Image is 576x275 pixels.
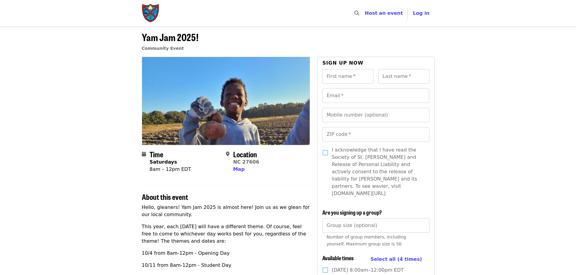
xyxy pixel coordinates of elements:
span: [DATE] 8:00am–12:00pm EDT [332,267,404,274]
span: About this event [142,191,188,202]
span: Available times [322,254,354,262]
input: Search [363,6,368,21]
input: First name [322,69,373,84]
span: Sign up now [322,60,363,66]
p: 10/11 from 8am-12pm - Student Day [142,262,310,269]
img: Society of St. Andrew - Home [142,4,160,23]
div: 8am – 12pm EDT [150,166,191,173]
input: Mobile number (optional) [322,108,429,122]
strong: Saturdays [150,159,177,165]
span: Time [150,149,163,159]
a: Community Event [142,46,184,51]
p: 10/4 from 8am-12pm - Opening Day [142,250,310,257]
span: I acknowledge that I have read the Society of St. [PERSON_NAME] and Release of Personal Liability... [332,146,424,197]
span: Map [233,166,245,172]
input: [object Object] [322,218,429,233]
button: Select all (4 times) [370,255,422,264]
span: Select all (4 times) [370,256,422,262]
p: Hello, gleaners! Yam Jam 2025 is almost here! Join us as we glean for our local community. [142,204,310,218]
span: Yam Jam 2025! [142,30,199,44]
input: Email [322,88,429,103]
i: calendar icon [142,151,146,157]
i: search icon [354,10,359,16]
button: Map [233,166,245,173]
img: Yam Jam 2025! organized by Society of St. Andrew [142,57,310,145]
span: Are you signing up a group? [322,208,382,216]
span: Location [233,149,257,159]
a: Host an event [365,10,403,16]
i: map-marker-alt icon [226,151,229,157]
input: ZIP code [322,127,429,142]
button: Log in [408,7,434,19]
input: Last name [378,69,429,84]
p: This year, each [DATE] will have a different theme. Of course, feel free to come to whichever day... [142,223,310,245]
span: Number of group members, including yourself. Maximum group size is 50 [327,235,406,246]
span: Log in [413,10,429,16]
a: NC 27606 [233,159,259,165]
